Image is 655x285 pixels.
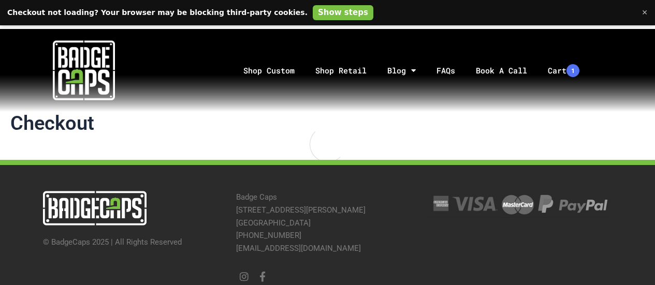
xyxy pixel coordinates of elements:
img: badgecaps horizontal logo with green accent [43,191,147,226]
a: Book A Call [465,43,537,98]
iframe: Chat Widget [603,235,655,285]
a: Cart1 [537,43,590,98]
img: Credit Cards Accepted [427,191,610,217]
a: Badge Caps[STREET_ADDRESS][PERSON_NAME][GEOGRAPHIC_DATA] [236,192,366,228]
a: Shop Retail [305,43,377,98]
a: [PHONE_NUMBER] [236,231,301,240]
a: Blog [377,43,426,98]
span: Dismiss [642,8,648,18]
a: FAQs [426,43,465,98]
img: badgecaps white logo with green acccent [53,39,115,101]
nav: Menu [168,43,655,98]
a: [EMAIL_ADDRESS][DOMAIN_NAME] [236,244,361,253]
p: © BadgeCaps 2025 | All Rights Reserved [43,236,226,249]
button: Show steps [313,5,373,20]
span: Checkout not loading? Your browser may be blocking third-party cookies. [7,8,308,18]
h1: Checkout [10,112,645,136]
a: Shop Custom [233,43,305,98]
